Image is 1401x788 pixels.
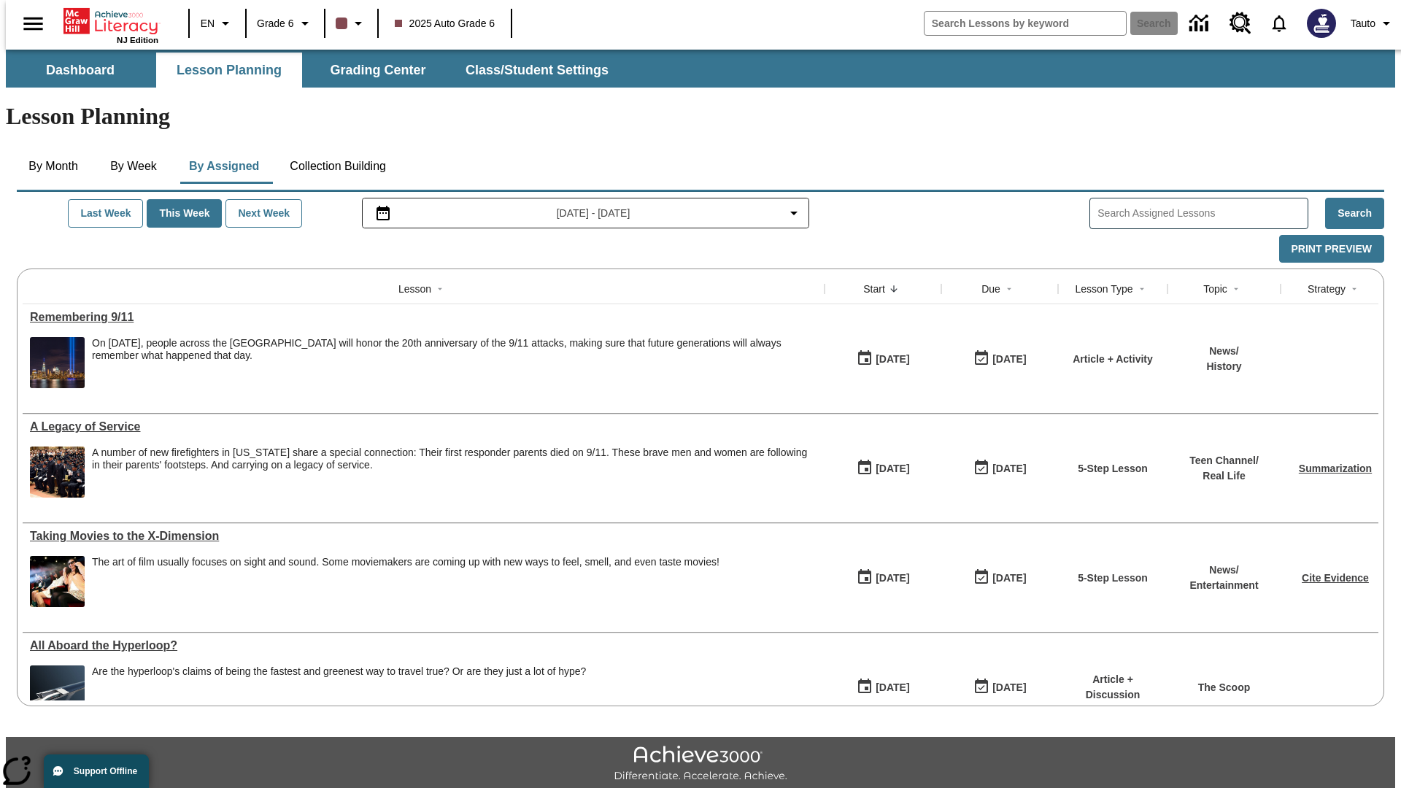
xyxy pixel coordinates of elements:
[305,53,451,88] button: Grading Center
[992,679,1026,697] div: [DATE]
[92,556,719,568] p: The art of film usually focuses on sight and sound. Some moviemakers are coming up with new ways ...
[92,665,586,716] span: Are the hyperloop's claims of being the fastest and greenest way to travel true? Or are they just...
[454,53,620,88] button: Class/Student Settings
[1260,4,1298,42] a: Notifications
[876,460,909,478] div: [DATE]
[6,103,1395,130] h1: Lesson Planning
[1078,461,1148,476] p: 5-Step Lesson
[1346,280,1363,298] button: Sort
[147,199,222,228] button: This Week
[876,350,909,368] div: [DATE]
[251,10,320,36] button: Grade: Grade 6, Select a grade
[557,206,630,221] span: [DATE] - [DATE]
[1097,203,1308,224] input: Search Assigned Lessons
[63,5,158,45] div: Home
[225,199,302,228] button: Next Week
[201,16,215,31] span: EN
[330,10,373,36] button: Class color is dark brown. Change class color
[30,420,817,433] a: A Legacy of Service, Lessons
[1073,352,1153,367] p: Article + Activity
[614,746,787,783] img: Achieve3000 Differentiate Accelerate Achieve
[1299,463,1372,474] a: Summarization
[30,530,817,543] div: Taking Movies to the X-Dimension
[7,53,153,88] button: Dashboard
[852,564,914,592] button: 08/18/25: First time the lesson was available
[431,280,449,298] button: Sort
[1206,344,1241,359] p: News /
[92,665,586,678] div: Are the hyperloop's claims of being the fastest and greenest way to travel true? Or are they just...
[97,149,170,184] button: By Week
[1000,280,1018,298] button: Sort
[30,556,85,607] img: Panel in front of the seats sprays water mist to the happy audience at a 4DX-equipped theater.
[1065,672,1160,703] p: Article + Discussion
[968,455,1031,482] button: 08/19/25: Last day the lesson can be accessed
[177,149,271,184] button: By Assigned
[968,345,1031,373] button: 08/21/25: Last day the lesson can be accessed
[968,673,1031,701] button: 06/30/26: Last day the lesson can be accessed
[1308,282,1346,296] div: Strategy
[92,556,719,607] div: The art of film usually focuses on sight and sound. Some moviemakers are coming up with new ways ...
[6,53,622,88] div: SubNavbar
[30,639,817,652] div: All Aboard the Hyperloop?
[30,530,817,543] a: Taking Movies to the X-Dimension, Lessons
[1206,359,1241,374] p: History
[156,53,302,88] button: Lesson Planning
[1345,10,1401,36] button: Profile/Settings
[17,149,90,184] button: By Month
[1325,198,1384,229] button: Search
[74,766,137,776] span: Support Offline
[368,204,803,222] button: Select the date range menu item
[117,36,158,45] span: NJ Edition
[1302,572,1369,584] a: Cite Evidence
[92,337,817,362] div: On [DATE], people across the [GEOGRAPHIC_DATA] will honor the 20th anniversary of the 9/11 attack...
[925,12,1126,35] input: search field
[876,569,909,587] div: [DATE]
[92,447,817,498] div: A number of new firefighters in New York share a special connection: Their first responder parent...
[398,282,431,296] div: Lesson
[6,50,1395,88] div: SubNavbar
[30,665,85,716] img: Artist rendering of Hyperloop TT vehicle entering a tunnel
[1203,282,1227,296] div: Topic
[68,199,143,228] button: Last Week
[194,10,241,36] button: Language: EN, Select a language
[395,16,495,31] span: 2025 Auto Grade 6
[968,564,1031,592] button: 08/24/25: Last day the lesson can be accessed
[1075,282,1132,296] div: Lesson Type
[30,337,85,388] img: New York City Tribute in Light from Liberty State Park, New Jersey
[1189,453,1259,468] p: Teen Channel /
[92,337,817,388] div: On September 11, 2021, people across the United States will honor the 20th anniversary of the 9/1...
[852,345,914,373] button: 08/21/25: First time the lesson was available
[992,460,1026,478] div: [DATE]
[1279,235,1384,263] button: Print Preview
[1227,280,1245,298] button: Sort
[63,7,158,36] a: Home
[1189,578,1258,593] p: Entertainment
[30,639,817,652] a: All Aboard the Hyperloop?, Lessons
[44,754,149,788] button: Support Offline
[1181,4,1221,44] a: Data Center
[30,311,817,324] a: Remembering 9/11, Lessons
[876,679,909,697] div: [DATE]
[992,350,1026,368] div: [DATE]
[863,282,885,296] div: Start
[1198,680,1251,695] p: The Scoop
[885,280,903,298] button: Sort
[1189,563,1258,578] p: News /
[852,673,914,701] button: 07/21/25: First time the lesson was available
[981,282,1000,296] div: Due
[30,447,85,498] img: A photograph of the graduation ceremony for the 2019 class of New York City Fire Department. Rebe...
[992,569,1026,587] div: [DATE]
[1298,4,1345,42] button: Select a new avatar
[257,16,294,31] span: Grade 6
[1351,16,1375,31] span: Tauto
[92,447,817,471] div: A number of new firefighters in [US_STATE] share a special connection: Their first responder pare...
[1307,9,1336,38] img: Avatar
[1221,4,1260,43] a: Resource Center, Will open in new tab
[852,455,914,482] button: 08/19/25: First time the lesson was available
[278,149,398,184] button: Collection Building
[12,2,55,45] button: Open side menu
[1189,468,1259,484] p: Real Life
[30,311,817,324] div: Remembering 9/11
